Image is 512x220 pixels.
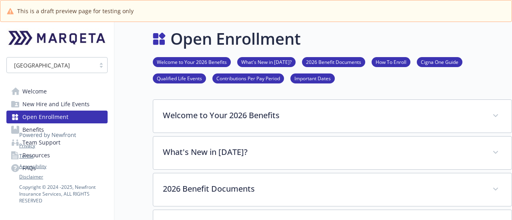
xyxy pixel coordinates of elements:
a: Open Enrollment [6,111,108,123]
a: Important Dates [290,74,335,82]
div: What's New in [DATE]? [153,137,512,169]
a: What's New in [DATE]? [237,58,296,65]
a: Cigna One Guide [417,58,462,65]
a: Welcome to Your 2026 Benefits [153,58,231,65]
a: Qualified Life Events [153,74,206,82]
p: 2026 Benefit Documents [163,183,483,195]
a: Welcome [6,85,108,98]
a: Accessibility [19,163,107,170]
p: What's New in [DATE]? [163,146,483,158]
span: Welcome [22,85,47,98]
a: Contributions Per Pay Period [212,74,284,82]
span: [GEOGRAPHIC_DATA] [11,61,91,69]
h1: Open Enrollment [170,27,301,51]
span: This is a draft preview page for testing only [17,7,134,15]
a: FAQs [6,162,108,174]
div: Welcome to Your 2026 Benefits [153,100,512,133]
div: 2026 Benefit Documents [153,173,512,206]
span: New Hire and Life Events [22,98,90,111]
p: Copyright © 2024 - 2025 , Newfront Insurance Services, ALL RIGHTS RESERVED [19,184,107,204]
span: Open Enrollment [22,111,68,123]
a: Team Support [6,136,108,149]
a: Resources [6,149,108,162]
a: Privacy [19,142,107,149]
a: Terms [19,153,107,160]
a: New Hire and Life Events [6,98,108,111]
span: [GEOGRAPHIC_DATA] [14,61,70,69]
a: Disclaimer [19,173,107,180]
a: 2026 Benefit Documents [302,58,365,65]
a: How To Enroll [372,58,410,65]
a: Benefits [6,123,108,136]
p: Welcome to Your 2026 Benefits [163,109,483,121]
